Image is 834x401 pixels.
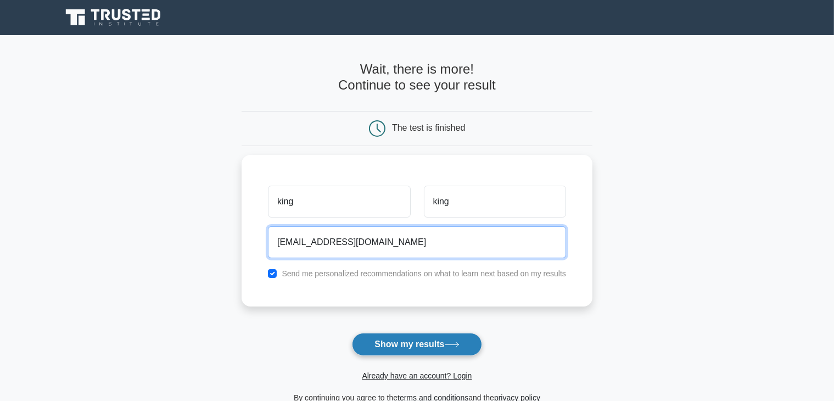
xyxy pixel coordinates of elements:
input: Last name [424,186,566,218]
div: The test is finished [392,123,465,132]
button: Show my results [352,333,482,356]
input: First name [268,186,410,218]
h4: Wait, there is more! Continue to see your result [242,62,592,93]
label: Send me personalized recommendations on what to learn next based on my results [282,269,566,278]
a: Already have an account? Login [362,371,472,380]
input: Email [268,226,566,258]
